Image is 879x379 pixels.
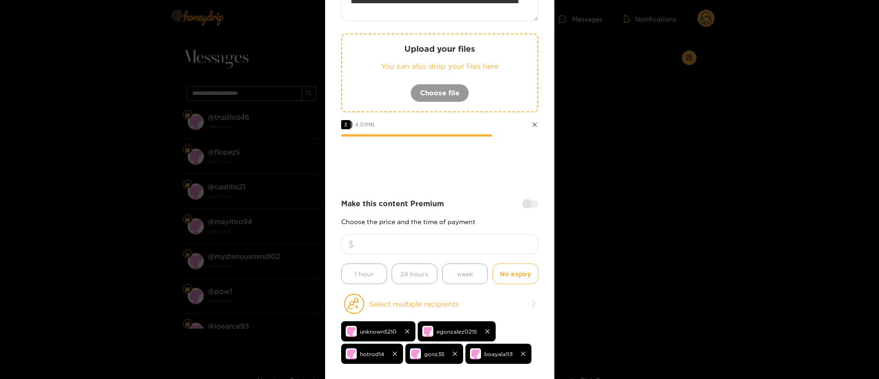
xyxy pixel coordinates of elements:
img: no-avatar.png [422,326,433,337]
img: no-avatar.png [470,348,481,359]
span: hotrod14 [360,349,384,359]
span: 1 hour [354,269,374,279]
p: Upload your files [360,44,519,54]
span: 4.01 MB [355,121,375,127]
span: 24 hours [400,269,428,279]
button: Select multiple recipients [341,293,538,314]
span: boayala113 [484,349,513,359]
img: no-avatar.png [346,348,357,359]
p: You can also drop your files here [360,61,519,71]
span: week [457,269,473,279]
span: 3 [341,120,350,129]
span: No expiry [500,269,531,279]
button: 1 hour [341,264,387,284]
img: no-avatar.png [410,348,421,359]
span: gonz35 [424,349,444,359]
button: week [442,264,488,284]
img: no-avatar.png [346,326,357,337]
p: Choose the price and the time of payment [341,218,538,225]
span: egonzalez0215 [437,326,477,337]
span: unknown5210 [360,326,397,337]
button: 24 hours [392,264,437,284]
button: Choose file [410,84,469,102]
button: No expiry [492,264,538,284]
strong: Make this content Premium [341,198,444,209]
